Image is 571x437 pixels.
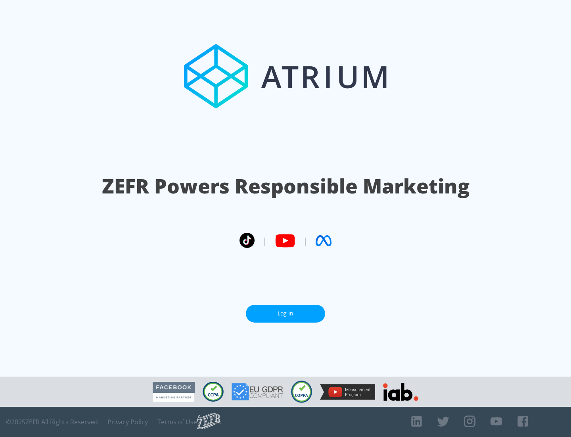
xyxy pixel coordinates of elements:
img: GDPR Compliant [232,383,283,400]
img: Facebook Marketing Partner [153,382,195,402]
span: | [303,235,308,247]
a: Privacy Policy [107,418,148,426]
img: IAB [383,383,418,401]
a: Log In [246,305,325,323]
span: | [263,235,267,247]
img: YouTube Measurement Program [320,384,375,400]
img: COPPA Compliant [291,381,312,403]
img: CCPA Compliant [203,382,224,402]
h1: ZEFR Powers Responsible Marketing [102,172,469,200]
span: © 2025 ZEFR All Rights Reserved [6,418,98,426]
a: Terms of Use [157,418,197,426]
